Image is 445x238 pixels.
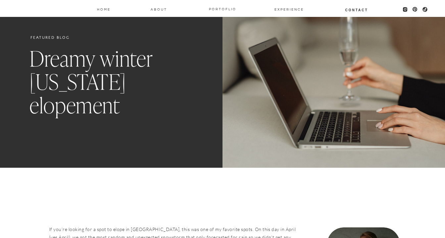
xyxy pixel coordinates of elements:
[30,35,70,40] a: Featured Blog
[96,6,111,12] a: Home
[274,6,299,12] a: EXPERIENCE
[150,6,168,12] a: About
[29,48,169,118] h1: Dreamy winter [US_STATE] elopement
[345,7,369,12] a: Contact
[206,6,239,11] a: PORTOFLIO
